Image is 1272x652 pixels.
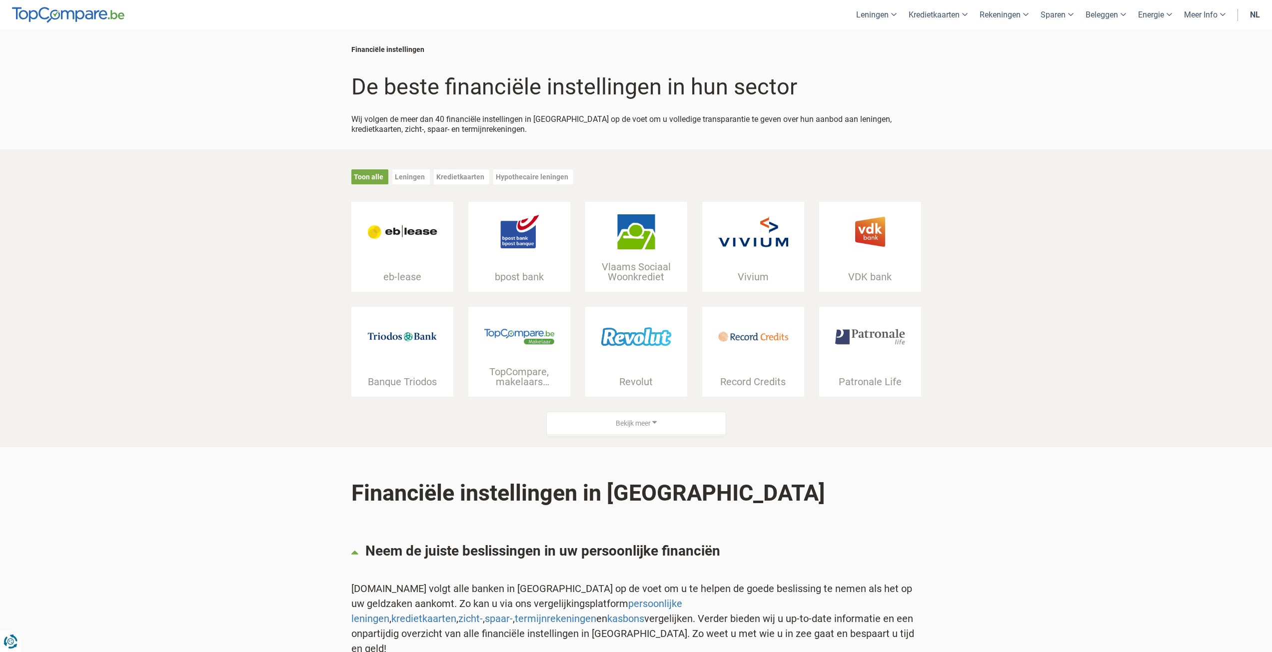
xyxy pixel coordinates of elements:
img: TopCompare, makelaars partner voor jouw krediet [484,329,554,344]
img: Vivium [718,214,788,249]
img: Vlaams Sociaal Woonkrediet [601,214,671,249]
a: kasbons [607,613,644,625]
img: TopCompare [12,7,124,23]
a: Neem de juiste beslissingen in uw persoonlijke financiën [351,534,921,574]
a: termijnrekeningen [515,613,596,625]
a: bpost bank bpost bank [468,202,570,292]
a: Record Credits Record Credits [702,307,804,397]
div: Revolut [585,377,687,387]
button: Bekijk meer [546,412,726,438]
img: bpost bank [484,214,554,249]
a: kredietkaarten [391,613,456,625]
img: Banque Triodos [367,319,437,354]
a: Patronale Life Patronale Life [819,307,921,397]
a: Banque Triodos Banque Triodos [351,307,453,397]
a: Vivium Vivium [702,202,804,292]
span: Bekijk meer [616,419,651,429]
a: Kredietkaarten [436,173,484,181]
img: Record Credits [718,319,788,354]
div: eb-lease [351,272,453,282]
div: Wij volgen de meer dan 40 financiële instellingen in [GEOGRAPHIC_DATA] op de voet om u volledige ... [351,104,921,134]
a: eb-lease eb-lease [351,202,453,292]
div: Patronale Life [819,377,921,387]
a: TopCompare, makelaars partner voor jouw krediet TopCompare, makelaars partner voor [PERSON_NAME] [468,307,570,397]
a: Revolut Revolut [585,307,687,397]
div: Record Credits [702,377,804,387]
a: Hypothecaire leningen [496,173,568,181]
h2: Financiële instellingen in [GEOGRAPHIC_DATA] [351,457,921,529]
a: zicht- [458,613,483,625]
img: eb-lease [367,214,437,249]
a: spaar- [485,613,513,625]
p: Neem de juiste beslissingen in uw persoonlijke financiën [365,544,921,559]
img: VDK bank [835,214,905,249]
div: Financiële instellingen [351,44,921,54]
div: VDK bank [819,272,921,282]
div: bpost bank [468,272,570,282]
a: Toon alle [354,173,383,181]
h1: De beste financiële instellingen in hun sector [351,74,921,99]
div: Vlaams Sociaal Woonkrediet [585,262,687,282]
div: Vivium [702,272,804,282]
div: TopCompare, makelaars partner voor [PERSON_NAME] [468,367,570,387]
a: Leningen [395,173,425,181]
a: Vlaams Sociaal Woonkrediet Vlaams Sociaal Woonkrediet [585,202,687,292]
div: Banque Triodos [351,377,453,387]
img: Patronale Life [835,319,905,354]
a: VDK bank VDK bank [819,202,921,292]
img: Revolut [601,327,671,346]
